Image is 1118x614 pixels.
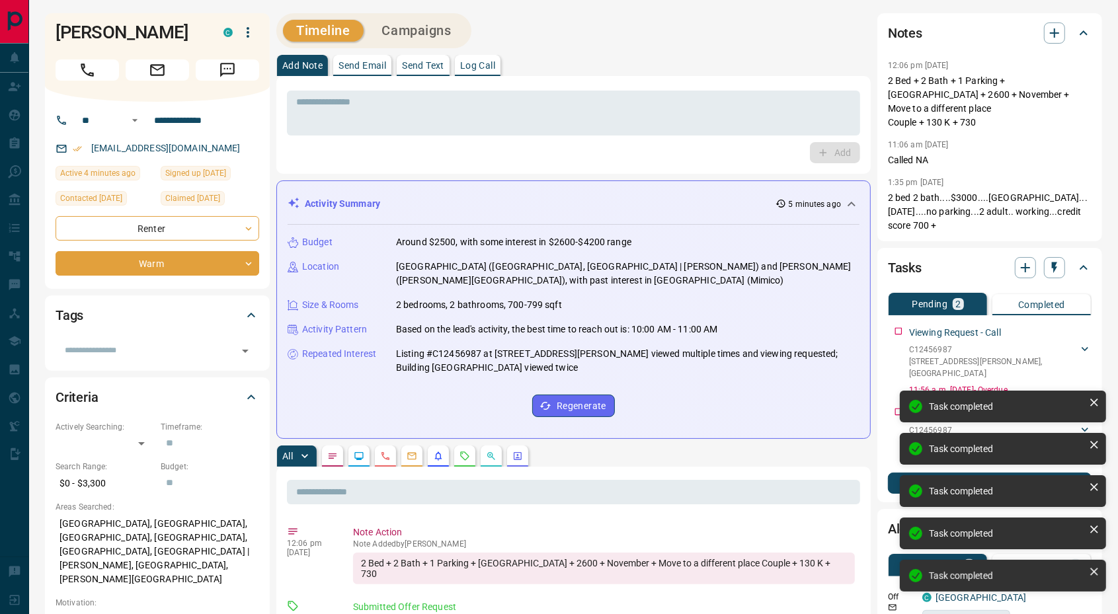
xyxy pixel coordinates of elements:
[402,61,444,70] p: Send Text
[888,22,922,44] h2: Notes
[56,22,204,43] h1: [PERSON_NAME]
[287,548,333,557] p: [DATE]
[888,473,1092,494] button: New Task
[196,59,259,81] span: Message
[161,461,259,473] p: Budget:
[236,342,255,360] button: Open
[282,451,293,461] p: All
[888,140,949,149] p: 11:06 am [DATE]
[56,513,259,590] p: [GEOGRAPHIC_DATA], [GEOGRAPHIC_DATA], [GEOGRAPHIC_DATA], [GEOGRAPHIC_DATA], [GEOGRAPHIC_DATA], [G...
[56,461,154,473] p: Search Range:
[888,74,1092,130] p: 2 Bed + 2 Bath + 1 Parking + [GEOGRAPHIC_DATA] + 2600 + November + Move to a different place Coup...
[888,178,944,187] p: 1:35 pm [DATE]
[888,17,1092,49] div: Notes
[909,356,1078,379] p: [STREET_ADDRESS][PERSON_NAME] , [GEOGRAPHIC_DATA]
[282,61,323,70] p: Add Note
[909,326,1001,340] p: Viewing Request - Call
[888,252,1092,284] div: Tasks
[955,299,961,309] p: 2
[56,299,259,331] div: Tags
[327,451,338,461] svg: Notes
[302,323,367,336] p: Activity Pattern
[283,20,364,42] button: Timeline
[56,597,259,609] p: Motivation:
[339,61,386,70] p: Send Email
[380,451,391,461] svg: Calls
[888,257,922,278] h2: Tasks
[60,167,136,180] span: Active 4 minutes ago
[302,347,376,361] p: Repeated Interest
[396,347,859,375] p: Listing #C12456987 at [STREET_ADDRESS][PERSON_NAME] viewed multiple times and viewing requested; ...
[486,451,497,461] svg: Opportunities
[888,513,1092,545] div: Alerts
[460,61,495,70] p: Log Call
[532,395,615,417] button: Regenerate
[912,299,947,309] p: Pending
[161,191,259,210] div: Fri Nov 10 2023
[56,216,259,241] div: Renter
[56,59,119,81] span: Call
[396,323,718,336] p: Based on the lead's activity, the best time to reach out is: 10:00 AM - 11:00 AM
[73,144,82,153] svg: Email Verified
[165,192,220,205] span: Claimed [DATE]
[353,553,855,584] div: 2 Bed + 2 Bath + 1 Parking + [GEOGRAPHIC_DATA] + 2600 + November + Move to a different place Coup...
[433,451,444,461] svg: Listing Alerts
[56,387,99,408] h2: Criteria
[287,539,333,548] p: 12:06 pm
[1018,300,1065,309] p: Completed
[888,61,949,70] p: 12:06 pm [DATE]
[929,570,1084,581] div: Task completed
[396,235,631,249] p: Around $2500, with some interest in $2600-$4200 range
[789,198,841,210] p: 5 minutes ago
[161,421,259,433] p: Timeframe:
[909,384,1092,396] p: 11:56 a.m. [DATE] - Overdue
[60,192,122,205] span: Contacted [DATE]
[929,401,1084,412] div: Task completed
[56,381,259,413] div: Criteria
[354,451,364,461] svg: Lead Browsing Activity
[929,443,1084,454] div: Task completed
[91,143,241,153] a: [EMAIL_ADDRESS][DOMAIN_NAME]
[888,591,914,603] p: Off
[929,528,1084,539] div: Task completed
[302,235,333,249] p: Budget
[459,451,470,461] svg: Requests
[353,539,855,549] p: Note Added by [PERSON_NAME]
[127,112,143,128] button: Open
[888,603,897,612] svg: Email
[56,251,259,276] div: Warm
[369,20,465,42] button: Campaigns
[888,518,922,539] h2: Alerts
[161,166,259,184] div: Wed Aug 09 2023
[302,260,339,274] p: Location
[126,59,189,81] span: Email
[929,486,1084,496] div: Task completed
[512,451,523,461] svg: Agent Actions
[165,167,226,180] span: Signed up [DATE]
[888,153,1092,167] p: Called NA
[56,473,154,494] p: $0 - $3,300
[288,192,859,216] div: Activity Summary5 minutes ago
[407,451,417,461] svg: Emails
[56,166,154,184] div: Tue Oct 14 2025
[56,501,259,513] p: Areas Searched:
[56,421,154,433] p: Actively Searching:
[302,298,359,312] p: Size & Rooms
[909,341,1092,382] div: C12456987[STREET_ADDRESS][PERSON_NAME],[GEOGRAPHIC_DATA]
[56,191,154,210] div: Tue Jun 18 2024
[56,305,83,326] h2: Tags
[396,298,562,312] p: 2 bedrooms, 2 bathrooms, 700-799 sqft
[888,191,1092,233] p: 2 bed 2 bath....$3000....[GEOGRAPHIC_DATA]...[DATE]....no parking...2 adult.. working...credit sc...
[353,525,855,539] p: Note Action
[353,600,855,614] p: Submitted Offer Request
[396,260,859,288] p: [GEOGRAPHIC_DATA] ([GEOGRAPHIC_DATA], [GEOGRAPHIC_DATA] | [PERSON_NAME]) and [PERSON_NAME] ([PERS...
[909,344,1078,356] p: C12456987
[305,197,380,211] p: Activity Summary
[223,28,233,37] div: condos.ca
